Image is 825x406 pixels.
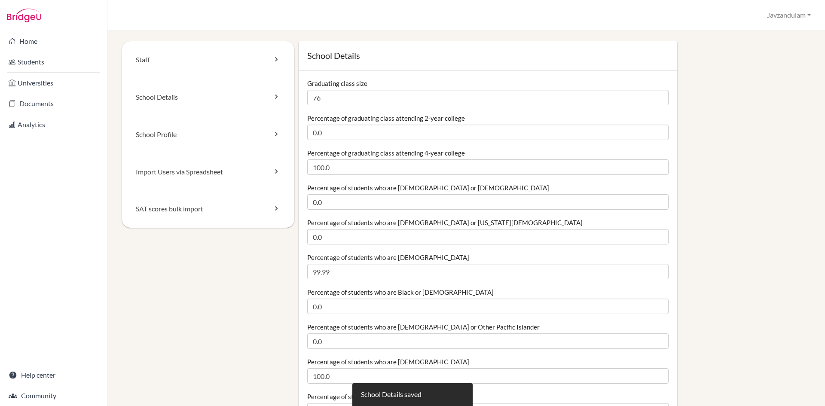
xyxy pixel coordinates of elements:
[122,41,294,79] a: Staff
[2,95,105,112] a: Documents
[122,153,294,191] a: Import Users via Spreadsheet
[2,53,105,70] a: Students
[2,116,105,133] a: Analytics
[2,366,105,384] a: Help center
[307,149,465,157] label: Percentage of graduating class attending 4-year college
[307,218,583,227] label: Percentage of students who are [DEMOGRAPHIC_DATA] or [US_STATE][DEMOGRAPHIC_DATA]
[122,190,294,228] a: SAT scores bulk import
[307,323,540,331] label: Percentage of students who are [DEMOGRAPHIC_DATA] or Other Pacific Islander
[307,288,494,296] label: Percentage of students who are Black or [DEMOGRAPHIC_DATA]
[763,7,815,23] button: Javzandulam
[307,253,469,262] label: Percentage of students who are [DEMOGRAPHIC_DATA]
[122,116,294,153] a: School Profile
[7,9,41,22] img: Bridge-U
[307,357,469,366] label: Percentage of students who are [DEMOGRAPHIC_DATA]
[361,390,422,400] div: School Details saved
[2,33,105,50] a: Home
[307,114,465,122] label: Percentage of graduating class attending 2-year college
[307,50,669,61] h1: School Details
[307,79,367,88] label: Graduating class size
[2,74,105,92] a: Universities
[307,183,549,192] label: Percentage of students who are [DEMOGRAPHIC_DATA] or [DEMOGRAPHIC_DATA]
[122,79,294,116] a: School Details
